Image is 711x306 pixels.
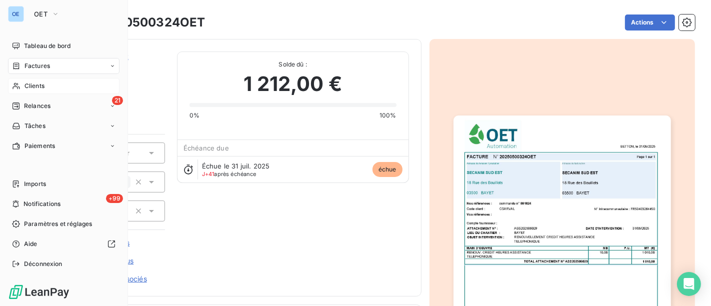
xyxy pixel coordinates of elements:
[24,61,50,70] span: Factures
[202,170,214,177] span: J+41
[243,69,342,99] span: 1 212,00 €
[24,81,44,90] span: Clients
[24,259,62,268] span: Déconnexion
[24,141,55,150] span: Paiements
[8,284,70,300] img: Logo LeanPay
[202,162,269,170] span: Échue le 31 juil. 2025
[189,111,199,120] span: 0%
[106,194,123,203] span: +99
[202,171,256,177] span: après échéance
[625,14,675,30] button: Actions
[112,96,123,105] span: 21
[24,101,50,110] span: Relances
[183,144,229,152] span: Échéance due
[8,236,119,252] a: Aide
[379,111,396,120] span: 100%
[23,199,60,208] span: Notifications
[24,179,46,188] span: Imports
[34,10,47,18] span: OET
[677,272,701,296] div: Open Intercom Messenger
[24,121,45,130] span: Tâches
[93,13,205,31] h3: 20250500324OET
[189,60,396,69] span: Solde dû :
[24,239,37,248] span: Aide
[24,41,70,50] span: Tableau de bord
[8,6,24,22] div: OE
[372,162,402,177] span: échue
[24,219,92,228] span: Paramètres et réglages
